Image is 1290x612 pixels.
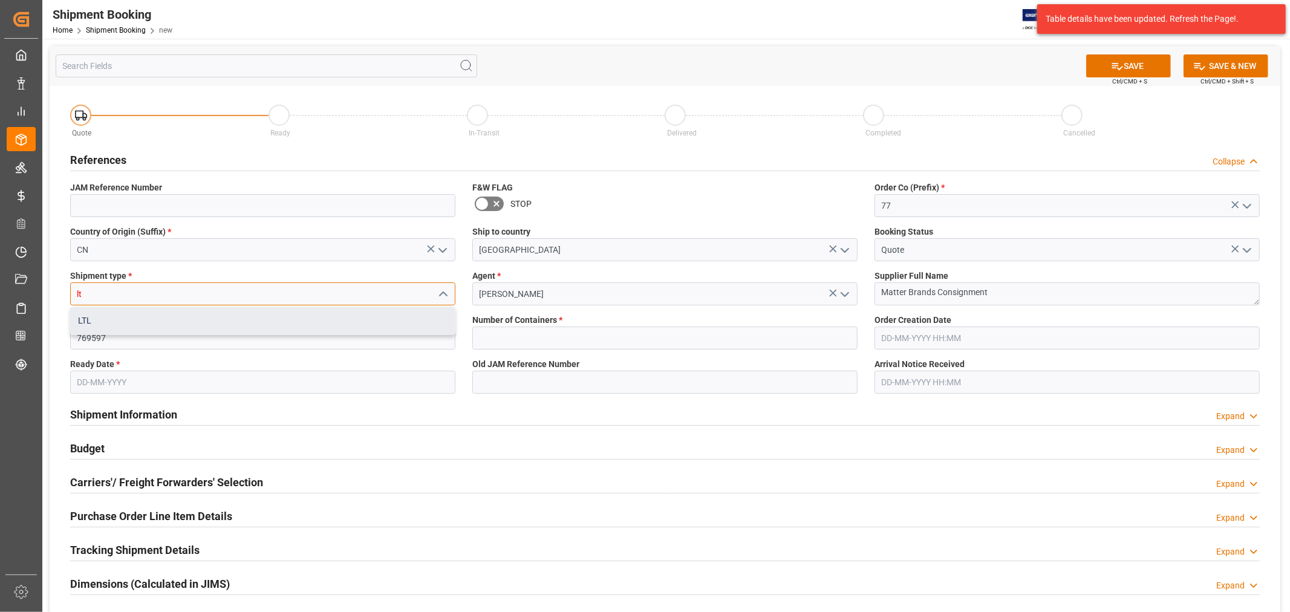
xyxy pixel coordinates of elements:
[510,198,532,210] span: STOP
[1216,410,1245,423] div: Expand
[865,129,901,137] span: Completed
[70,181,162,194] span: JAM Reference Number
[1046,13,1268,25] div: Table details have been updated. Refresh the Page!.
[875,327,1260,350] input: DD-MM-YYYY HH:MM
[70,358,120,371] span: Ready Date
[472,358,579,371] span: Old JAM Reference Number
[472,270,501,282] span: Agent
[875,181,945,194] span: Order Co (Prefix)
[875,314,951,327] span: Order Creation Date
[70,576,230,592] h2: Dimensions (Calculated in JIMS)
[875,282,1260,305] textarea: Matter Brands Consignment
[1200,77,1254,86] span: Ctrl/CMD + Shift + S
[70,238,455,261] input: Type to search/select
[53,5,172,24] div: Shipment Booking
[875,270,948,282] span: Supplier Full Name
[1184,54,1268,77] button: SAVE & NEW
[1086,54,1171,77] button: SAVE
[875,371,1260,394] input: DD-MM-YYYY HH:MM
[433,241,451,259] button: open menu
[1216,579,1245,592] div: Expand
[875,226,933,238] span: Booking Status
[1216,478,1245,490] div: Expand
[270,129,290,137] span: Ready
[70,152,126,168] h2: References
[71,307,455,334] div: LTL
[70,440,105,457] h2: Budget
[1064,129,1096,137] span: Cancelled
[875,358,965,371] span: Arrival Notice Received
[835,241,853,259] button: open menu
[472,226,530,238] span: Ship to country
[56,54,477,77] input: Search Fields
[70,406,177,423] h2: Shipment Information
[86,26,146,34] a: Shipment Booking
[70,474,263,490] h2: Carriers'/ Freight Forwarders' Selection
[835,285,853,304] button: open menu
[1237,241,1256,259] button: open menu
[73,129,92,137] span: Quote
[70,508,232,524] h2: Purchase Order Line Item Details
[1237,197,1256,215] button: open menu
[667,129,697,137] span: Delivered
[70,270,132,282] span: Shipment type
[1216,444,1245,457] div: Expand
[1216,545,1245,558] div: Expand
[472,181,513,194] span: F&W FLAG
[433,285,451,304] button: close menu
[1213,155,1245,168] div: Collapse
[1216,512,1245,524] div: Expand
[70,371,455,394] input: DD-MM-YYYY
[1023,9,1064,30] img: Exertis%20JAM%20-%20Email%20Logo.jpg_1722504956.jpg
[70,542,200,558] h2: Tracking Shipment Details
[53,26,73,34] a: Home
[472,314,562,327] span: Number of Containers
[1112,77,1147,86] span: Ctrl/CMD + S
[469,129,500,137] span: In-Transit
[70,226,171,238] span: Country of Origin (Suffix)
